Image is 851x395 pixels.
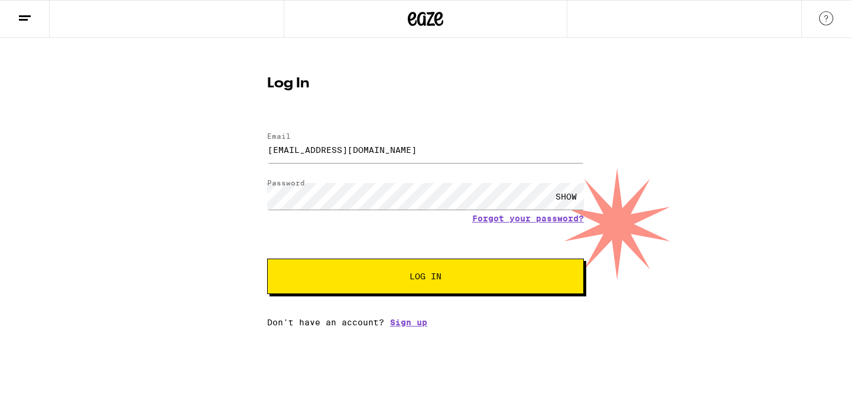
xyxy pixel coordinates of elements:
[267,132,291,140] label: Email
[267,318,584,327] div: Don't have an account?
[267,77,584,91] h1: Log In
[472,214,584,223] a: Forgot your password?
[267,136,584,163] input: Email
[267,259,584,294] button: Log In
[548,183,584,210] div: SHOW
[267,179,305,187] label: Password
[390,318,427,327] a: Sign up
[410,272,441,280] span: Log In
